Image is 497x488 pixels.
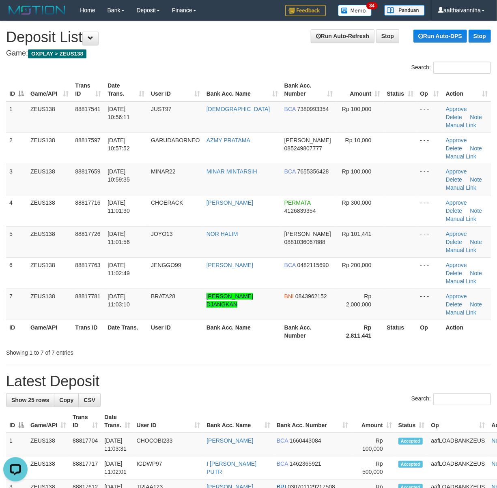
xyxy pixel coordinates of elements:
[6,289,27,320] td: 7
[284,293,294,300] span: BNI
[6,195,27,226] td: 4
[27,226,72,257] td: ZEUS138
[6,257,27,289] td: 6
[108,199,130,214] span: [DATE] 11:01:30
[284,199,311,206] span: PERMATA
[6,49,491,58] h4: Game:
[284,137,331,143] span: [PERSON_NAME]
[470,114,482,120] a: Note
[6,133,27,164] td: 2
[428,456,488,479] td: aafLOADBANKZEUS
[351,456,395,479] td: Rp 500,000
[27,410,69,433] th: Game/API: activate to sort column ascending
[75,262,100,268] span: 88817763
[151,168,176,175] span: MINAR22
[446,270,462,276] a: Delete
[104,78,148,101] th: Date Trans.: activate to sort column ascending
[72,320,104,343] th: Trans ID
[446,293,467,300] a: Approve
[207,106,270,112] a: [DEMOGRAPHIC_DATA]
[108,231,130,245] span: [DATE] 11:01:56
[277,460,288,467] span: BCA
[207,231,238,237] a: NOR HALIM
[108,262,130,276] span: [DATE] 11:02:49
[148,78,203,101] th: User ID: activate to sort column ascending
[207,168,257,175] a: MINAR MINTARSIH
[27,133,72,164] td: ZEUS138
[398,461,423,468] span: Accepted
[27,289,72,320] td: ZEUS138
[207,137,250,143] a: AZMY PRATAMA
[284,262,296,268] span: BCA
[207,199,253,206] a: [PERSON_NAME]
[273,410,351,433] th: Bank Acc. Number: activate to sort column ascending
[446,301,462,308] a: Delete
[446,208,462,214] a: Delete
[470,270,482,276] a: Note
[203,320,281,343] th: Bank Acc. Name
[446,216,477,222] a: Manual Link
[78,393,101,407] a: CSV
[207,437,253,444] a: [PERSON_NAME]
[6,226,27,257] td: 5
[469,30,491,43] a: Stop
[203,410,273,433] th: Bank Acc. Name: activate to sort column ascending
[290,460,321,467] span: Copy 1462365921 to clipboard
[446,106,467,112] a: Approve
[6,29,491,45] h1: Deposit List
[336,78,383,101] th: Amount: activate to sort column ascending
[345,137,372,143] span: Rp 10,000
[417,320,443,343] th: Op
[297,262,329,268] span: Copy 0482115690 to clipboard
[207,262,253,268] a: [PERSON_NAME]
[72,78,104,101] th: Trans ID: activate to sort column ascending
[297,106,329,112] span: Copy 7380993354 to clipboard
[398,438,423,445] span: Accepted
[446,231,467,237] a: Approve
[6,345,201,357] div: Showing 1 to 7 of 7 entries
[151,199,183,206] span: CHOERACK
[413,30,467,43] a: Run Auto-DPS
[470,176,482,183] a: Note
[277,437,288,444] span: BCA
[281,320,336,343] th: Bank Acc. Number
[411,393,491,405] label: Search:
[207,293,253,308] a: [PERSON_NAME] DJANGKAN
[27,78,72,101] th: Game/API: activate to sort column ascending
[446,168,467,175] a: Approve
[446,122,477,128] a: Manual Link
[417,289,443,320] td: - - -
[446,145,462,152] a: Delete
[443,78,491,101] th: Action: activate to sort column ascending
[417,226,443,257] td: - - -
[6,320,27,343] th: ID
[417,164,443,195] td: - - -
[101,433,133,456] td: [DATE] 11:03:31
[6,433,27,456] td: 1
[336,320,383,343] th: Rp 2.811.441
[6,101,27,133] td: 1
[27,257,72,289] td: ZEUS138
[104,320,148,343] th: Date Trans.
[446,247,477,253] a: Manual Link
[446,184,477,191] a: Manual Link
[75,231,100,237] span: 88817726
[290,437,321,444] span: Copy 1660443084 to clipboard
[417,195,443,226] td: - - -
[433,62,491,74] input: Search:
[342,231,371,237] span: Rp 101,441
[27,456,69,479] td: ZEUS138
[151,106,172,112] span: JUST97
[75,106,100,112] span: 88817541
[433,393,491,405] input: Search:
[28,49,86,58] span: OXPLAY > ZEUS138
[11,397,49,403] span: Show 25 rows
[342,106,371,112] span: Rp 100,000
[284,231,331,237] span: [PERSON_NAME]
[151,231,173,237] span: JOYO13
[27,320,72,343] th: Game/API
[446,114,462,120] a: Delete
[151,262,181,268] span: JENGGO99
[133,456,204,479] td: IGDWP97
[311,29,374,43] a: Run Auto-Refresh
